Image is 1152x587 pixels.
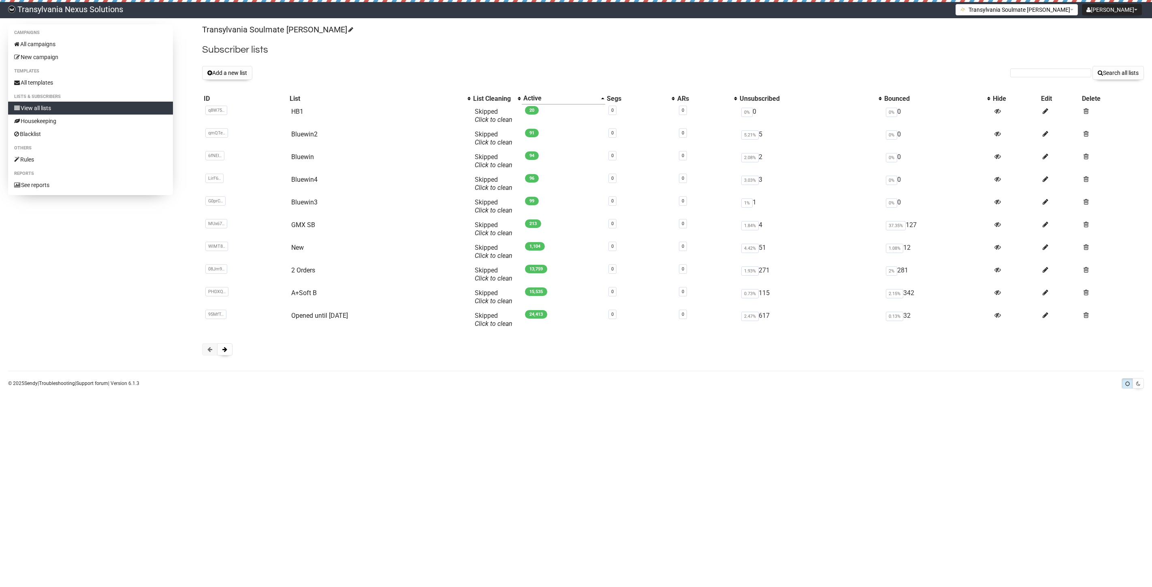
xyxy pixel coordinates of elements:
[960,6,966,13] img: 1.png
[738,172,883,195] td: 3
[291,289,317,297] a: A+Soft B
[1041,95,1079,103] div: Edit
[738,240,883,263] td: 51
[202,25,352,34] a: Transylvania Soulmate [PERSON_NAME]
[8,92,173,102] li: Lists & subscribers
[525,287,547,296] span: 15,535
[884,95,983,103] div: Bounced
[475,206,512,214] a: Click to clean
[205,310,226,319] span: 95MfT..
[991,93,1039,104] th: Hide: No sort applied, sorting is disabled
[8,28,173,38] li: Campaigns
[8,169,173,179] li: Reports
[290,95,463,103] div: List
[475,116,512,123] a: Click to clean
[883,308,991,331] td: 32
[523,94,597,102] div: Active
[288,93,471,104] th: List: No sort applied, activate to apply an ascending sort
[738,263,883,286] td: 271
[471,93,522,104] th: List Cleaning: No sort applied, activate to apply an ascending sort
[883,93,991,104] th: Bounced: No sort applied, activate to apply an ascending sort
[886,221,906,230] span: 37.35%
[475,130,512,146] span: Skipped
[525,242,545,251] span: 1,104
[205,196,226,206] span: G0prC..
[886,289,903,298] span: 2.15%
[682,130,684,136] a: 0
[475,138,512,146] a: Click to clean
[741,266,759,276] span: 1.93%
[291,244,304,251] a: New
[291,176,318,183] a: Bluewin4
[682,312,684,317] a: 0
[682,198,684,204] a: 0
[8,379,139,388] p: © 2025 | | | Version 6.1.3
[291,221,315,229] a: GMX SB
[611,244,614,249] a: 0
[475,289,512,305] span: Skipped
[682,108,684,113] a: 0
[475,229,512,237] a: Click to clean
[525,129,539,137] span: 91
[525,310,547,319] span: 24,413
[8,153,173,166] a: Rules
[202,43,1144,57] h2: Subscriber lists
[605,93,676,104] th: Segs: No sort applied, activate to apply an ascending sort
[611,289,614,294] a: 0
[738,286,883,308] td: 115
[741,289,759,298] span: 0.73%
[1039,93,1081,104] th: Edit: No sort applied, sorting is disabled
[1082,95,1142,103] div: Delete
[611,198,614,204] a: 0
[886,198,897,208] span: 0%
[1080,93,1144,104] th: Delete: No sort applied, sorting is disabled
[39,381,75,386] a: Troubleshooting
[8,115,173,128] a: Housekeeping
[1092,66,1144,80] button: Search all lists
[682,289,684,294] a: 0
[475,221,512,237] span: Skipped
[682,176,684,181] a: 0
[8,179,173,191] a: See reports
[525,106,539,115] span: 20
[473,95,514,103] div: List Cleaning
[682,244,684,249] a: 0
[475,244,512,259] span: Skipped
[883,127,991,150] td: 0
[886,153,897,162] span: 0%
[205,287,228,296] span: PHDXQ..
[741,198,753,208] span: 1%
[8,38,173,51] a: All campaigns
[475,161,512,169] a: Click to clean
[205,106,227,115] span: q8W75..
[475,266,512,282] span: Skipped
[525,265,547,273] span: 13,759
[883,150,991,172] td: 0
[475,274,512,282] a: Click to clean
[8,51,173,64] a: New campaign
[611,221,614,226] a: 0
[883,104,991,127] td: 0
[202,93,288,104] th: ID: No sort applied, sorting is disabled
[205,128,228,138] span: qmQTe..
[475,198,512,214] span: Skipped
[883,195,991,218] td: 0
[204,95,286,103] div: ID
[475,184,512,191] a: Click to clean
[883,240,991,263] td: 12
[1082,4,1142,15] button: [PERSON_NAME]
[740,95,875,103] div: Unsubscribed
[611,312,614,317] a: 0
[607,95,668,103] div: Segs
[525,174,539,183] span: 96
[475,252,512,259] a: Click to clean
[883,218,991,240] td: 127
[8,102,173,115] a: View all lists
[291,153,314,161] a: Bluewin
[741,244,759,253] span: 4.42%
[676,93,738,104] th: ARs: No sort applied, activate to apply an ascending sort
[682,153,684,158] a: 0
[24,381,38,386] a: Sendy
[8,76,173,89] a: All templates
[956,4,1078,15] button: Transylvania Soulmate [PERSON_NAME]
